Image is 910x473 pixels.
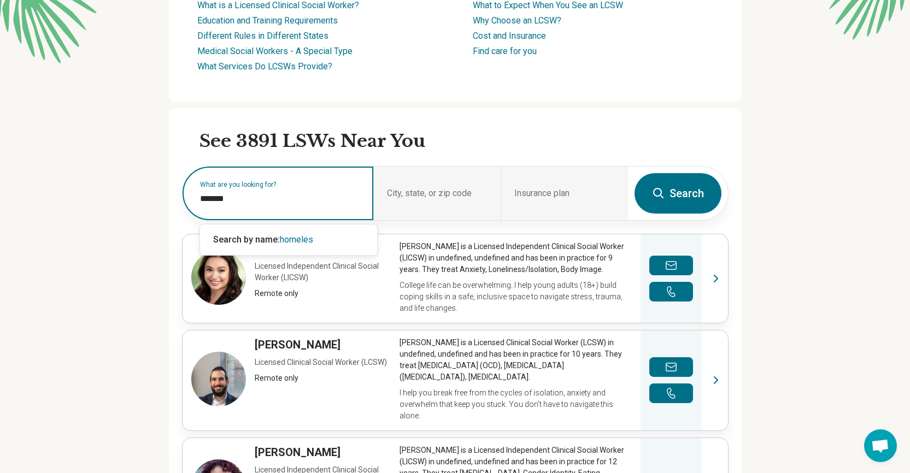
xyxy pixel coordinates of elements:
[649,256,693,275] button: Send a message
[635,173,721,214] button: Search
[200,224,377,255] div: Suggestions
[213,234,280,245] span: Search by name:
[280,234,313,245] span: homeles
[197,15,338,26] a: Education and Training Requirements
[199,130,729,153] h2: See 3891 LSWs Near You
[649,357,693,377] button: Send a message
[649,282,693,301] button: Make a phone call
[197,61,332,72] a: What Services Do LCSWs Provide?
[200,181,360,188] label: What are you looking for?
[197,46,353,56] a: Medical Social Workers - A Special Type
[864,429,897,462] div: Open chat
[197,31,328,41] a: Different Rules in Different States
[473,46,537,56] a: Find care for you
[473,31,546,41] a: Cost and Insurance
[649,383,693,403] button: Make a phone call
[473,15,561,26] a: Why Choose an LCSW?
